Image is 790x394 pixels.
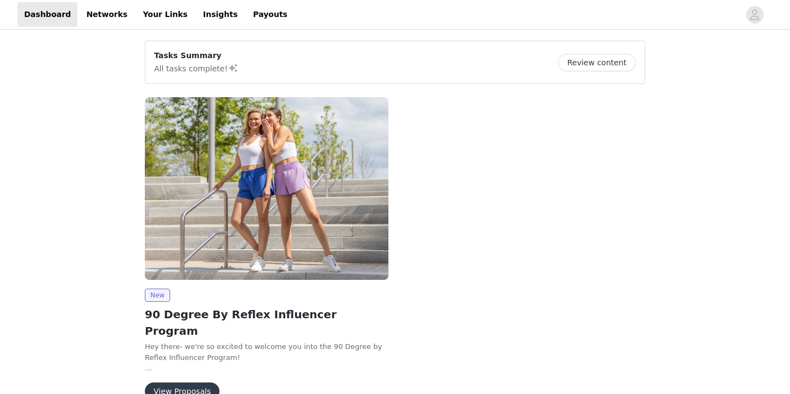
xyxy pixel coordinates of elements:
h2: 90 Degree By Reflex Influencer Program [145,306,388,339]
p: Tasks Summary [154,50,239,61]
div: avatar [749,6,760,24]
a: Dashboard [18,2,77,27]
p: All tasks complete! [154,61,239,75]
button: Review content [558,54,636,71]
a: Insights [196,2,244,27]
img: 90 Degree by Reflex [145,97,388,280]
a: Payouts [246,2,294,27]
a: Networks [80,2,134,27]
a: Your Links [136,2,194,27]
span: New [145,289,170,302]
p: Hey there- we're so excited to welcome you into the 90 Degree by Reflex Influencer Program! [145,341,388,363]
